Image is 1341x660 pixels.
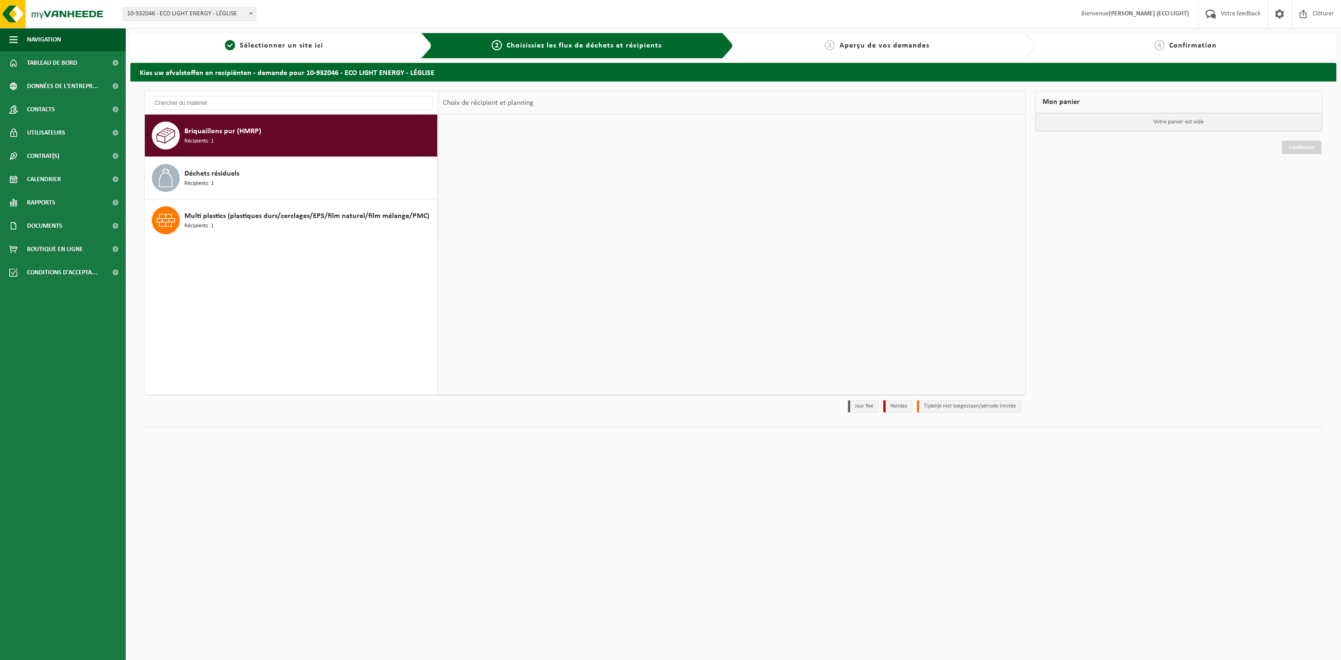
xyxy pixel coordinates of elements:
[27,261,97,284] span: Conditions d'accepta...
[1154,40,1165,50] span: 4
[492,40,502,50] span: 2
[184,126,261,137] span: Briquaillons pur (HMRP)
[27,191,55,214] span: Rapports
[135,40,413,51] a: 1Sélectionner un site ici
[184,179,214,188] span: Récipients: 1
[27,121,65,144] span: Utilisateurs
[184,168,239,179] span: Déchets résiduels
[225,40,235,50] span: 1
[184,137,214,146] span: Récipients: 1
[130,63,1336,81] h2: Kies uw afvalstoffen en recipiënten - demande pour 10-932046 - ECO LIGHT ENERGY - LÉGLISE
[27,75,98,98] span: Données de l'entrepr...
[27,28,61,51] span: Navigation
[27,214,62,238] span: Documents
[27,238,83,261] span: Boutique en ligne
[1109,10,1189,17] strong: [PERSON_NAME] (ECO LIGHT)
[27,144,59,168] span: Contrat(s)
[507,42,662,49] span: Choisissiez les flux de déchets et récipients
[27,51,77,75] span: Tableau de bord
[917,400,1021,413] li: Tijdelijk niet toegestaan/période limitée
[123,7,256,21] span: 10-932046 - ECO LIGHT ENERGY - LÉGLISE
[27,168,61,191] span: Calendrier
[1282,141,1321,154] a: Continuer
[825,40,835,50] span: 3
[848,400,879,413] li: Jour fixe
[123,7,256,20] span: 10-932046 - ECO LIGHT ENERGY - LÉGLISE
[1035,91,1323,113] div: Mon panier
[1169,42,1217,49] span: Confirmation
[438,91,538,115] div: Choix de récipient et planning
[883,400,912,413] li: Holiday
[240,42,323,49] span: Sélectionner un site ici
[1036,113,1322,131] p: Votre panier est vide
[145,199,438,241] button: Multi plastics (plastiques durs/cerclages/EPS/film naturel/film mélange/PMC) Récipients: 1
[27,98,55,121] span: Contacts
[145,157,438,199] button: Déchets résiduels Récipients: 1
[840,42,929,49] span: Aperçu de vos demandes
[149,96,433,110] input: Chercher du matériel
[184,222,214,231] span: Récipients: 1
[145,115,438,157] button: Briquaillons pur (HMRP) Récipients: 1
[184,211,429,222] span: Multi plastics (plastiques durs/cerclages/EPS/film naturel/film mélange/PMC)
